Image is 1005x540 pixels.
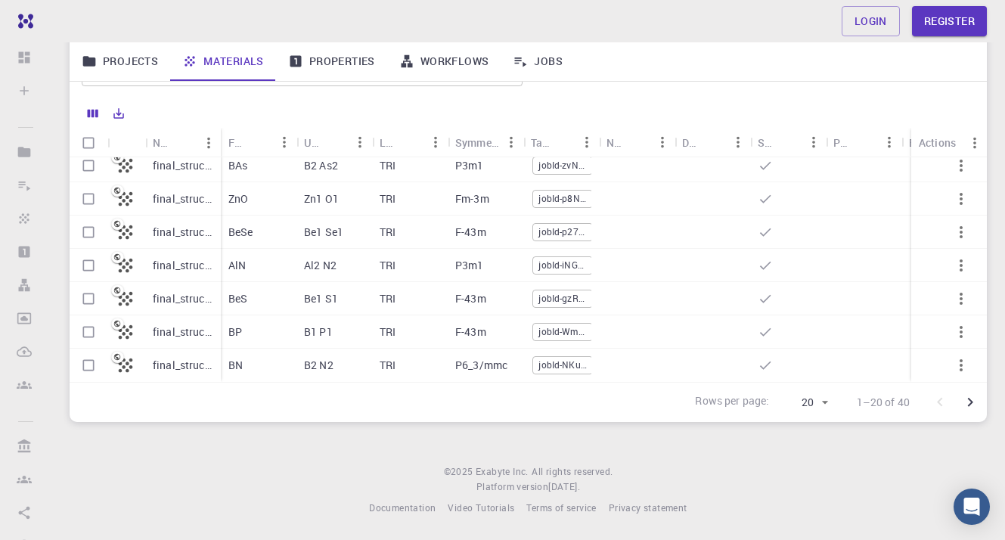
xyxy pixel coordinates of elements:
[380,324,395,340] p: TRI
[304,324,333,340] p: B1 P1
[153,324,213,340] p: final_structure
[304,291,338,306] p: Be1 S1
[153,358,213,373] p: final_structure
[912,6,987,36] a: Register
[304,358,333,373] p: B2 N2
[107,128,145,157] div: Icon
[476,479,548,495] span: Platform version
[626,130,650,154] button: Sort
[911,128,987,157] div: Actions
[380,158,395,173] p: TRI
[380,258,395,273] p: TRI
[548,479,580,495] a: [DATE].
[380,225,395,240] p: TRI
[197,131,221,155] button: Menu
[954,489,990,525] div: Open Intercom Messenger
[12,14,33,29] img: logo
[455,324,486,340] p: F-43m
[276,42,387,81] a: Properties
[853,130,877,154] button: Sort
[842,6,900,36] a: Login
[551,130,575,154] button: Sort
[826,128,901,157] div: Public
[153,258,213,273] p: final_structure
[548,480,580,492] span: [DATE] .
[955,387,985,417] button: Go to next page
[695,393,769,411] p: Rows per page:
[272,130,296,154] button: Menu
[372,128,448,157] div: Lattice
[833,128,853,157] div: Public
[533,159,592,172] span: jobId-zvNRai4oKY76oGBNN
[499,130,523,154] button: Menu
[324,130,348,154] button: Sort
[476,464,529,479] a: Exabyte Inc.
[609,501,687,516] a: Privacy statement
[304,191,339,206] p: Zn1 O1
[532,464,613,479] span: All rights reserved.
[455,225,486,240] p: F-43m
[455,158,484,173] p: P3m1
[153,191,213,206] p: final_structure
[304,128,324,157] div: Unit Cell Formula
[776,392,833,414] div: 20
[533,259,592,272] span: jobId-iNG8FSranvvAZfgCb
[726,130,750,154] button: Menu
[758,128,777,157] div: Shared
[304,225,343,240] p: Be1 Se1
[380,358,395,373] p: TRI
[145,128,221,157] div: Name
[380,291,395,306] p: TRI
[606,128,626,157] div: Non-periodic
[444,464,476,479] span: © 2025
[533,325,592,338] span: jobId-WmZc9shN9gwG2jema
[455,358,507,373] p: P6_3/mmc
[533,225,592,238] span: jobId-p27YnjfWHabKBi3hW
[172,131,197,155] button: Sort
[526,501,596,516] a: Terms of service
[802,130,826,154] button: Menu
[423,130,448,154] button: Menu
[599,128,675,157] div: Non-periodic
[228,258,246,273] p: AlN
[533,192,592,205] span: jobId-p8Nmi8Jcv69rxz5Wi
[228,291,247,306] p: BeS
[228,191,248,206] p: ZnO
[501,42,575,81] a: Jobs
[380,191,395,206] p: TRI
[228,324,242,340] p: BP
[153,291,213,306] p: final_structure
[455,258,484,273] p: P3m1
[702,130,726,154] button: Sort
[455,128,499,157] div: Symmetry
[526,501,596,514] span: Terms of service
[153,128,172,157] div: Name
[369,501,436,516] a: Documentation
[70,42,170,81] a: Projects
[675,128,750,157] div: Default
[153,158,213,173] p: final_structure
[682,128,702,157] div: Default
[304,258,337,273] p: Al2 N2
[228,225,253,240] p: BeSe
[80,101,106,126] button: Columns
[248,130,272,154] button: Sort
[304,158,338,173] p: B2 As2
[857,395,910,410] p: 1–20 of 40
[963,131,987,155] button: Menu
[523,128,599,157] div: Tags
[369,501,436,514] span: Documentation
[448,501,514,514] span: Video Tutorials
[750,128,826,157] div: Shared
[533,358,592,371] span: jobId-NKurohNXbKoLDr5zk
[777,130,802,154] button: Sort
[919,128,956,157] div: Actions
[228,158,247,173] p: BAs
[348,130,372,154] button: Menu
[448,128,523,157] div: Symmetry
[877,130,901,154] button: Menu
[609,501,687,514] span: Privacy statement
[106,101,132,126] button: Export
[380,128,399,157] div: Lattice
[476,465,529,477] span: Exabyte Inc.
